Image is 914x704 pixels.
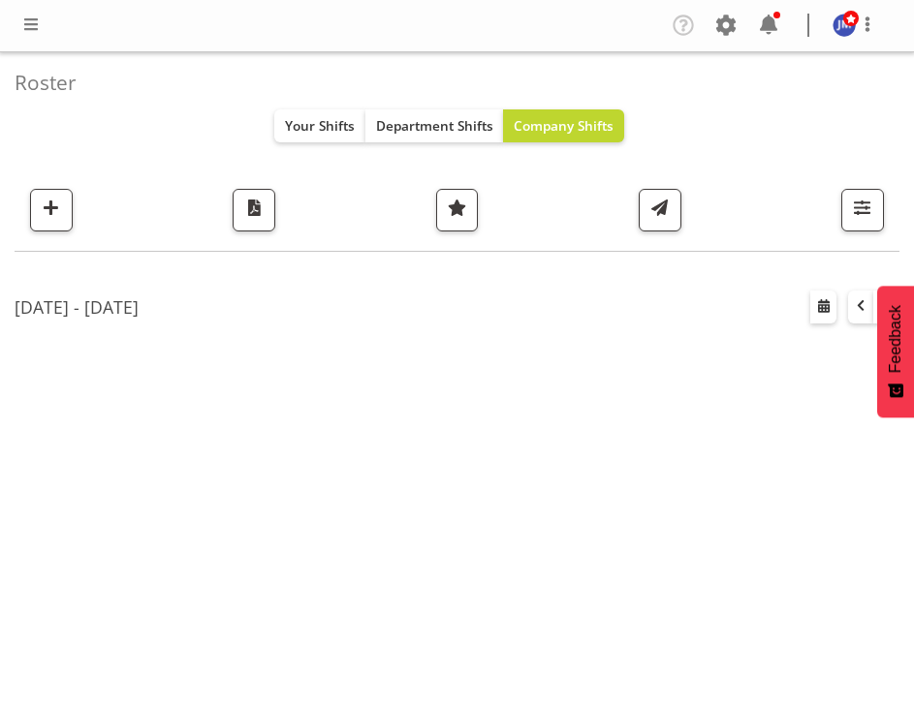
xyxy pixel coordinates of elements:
[15,72,884,94] h4: Roster
[639,189,681,231] button: Send a list of all shifts for the selected filtered period to all rostered employees.
[841,189,884,231] button: Filter Shifts
[503,109,624,142] button: Company Shifts
[887,305,904,373] span: Feedback
[436,189,479,231] button: Highlight an important date within the roster.
[233,189,275,231] button: Download a PDF of the roster according to the set date range.
[285,116,355,135] span: Your Shifts
[514,116,614,135] span: Company Shifts
[30,189,73,231] button: Add a new shift
[810,291,836,323] button: Select a specific date within the roster.
[15,296,139,318] h2: [DATE] - [DATE]
[274,109,365,142] button: Your Shifts
[365,109,504,142] button: Department Shifts
[877,286,914,417] button: Feedback - Show survey
[376,116,493,135] span: Department Shifts
[833,14,856,37] img: jeremy-mcisaac7054.jpg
